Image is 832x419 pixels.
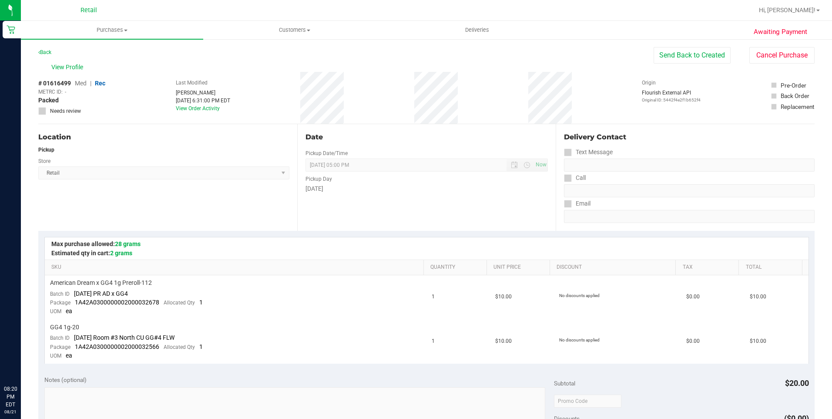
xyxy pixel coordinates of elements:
span: # 01616499 [38,79,71,88]
a: View Order Activity [176,105,220,112]
input: Promo Code [554,395,621,408]
span: Med [75,80,87,87]
input: Format: (999) 999-9999 [564,159,815,172]
span: [DATE] Room #3 North CU GG#4 FLW [74,334,174,341]
p: Original ID: 5442f4e2f1b652f4 [642,97,701,103]
span: 1A42A0300000002000032678 [75,299,159,306]
input: Format: (999) 999-9999 [564,184,815,197]
span: UOM [50,308,61,314]
span: $10.00 [750,337,766,345]
span: Allocated Qty [164,300,195,306]
a: Deliveries [386,21,568,39]
span: Package [50,344,70,350]
a: Quantity [430,264,483,271]
span: $0.00 [686,293,700,301]
span: METRC ID: [38,88,63,96]
span: GG4 1g-20 [50,323,79,331]
a: Back [38,49,51,55]
label: Origin [642,79,656,87]
span: Estimated qty in cart: [51,250,132,257]
span: Subtotal [554,380,575,387]
label: Pickup Date/Time [305,149,348,157]
span: Max purchase allowed: [51,240,141,247]
span: 1 [199,343,203,350]
div: [DATE] [305,184,548,193]
span: 28 grams [115,240,141,247]
span: Hi, [PERSON_NAME]! [759,7,815,14]
span: $20.00 [785,378,809,388]
span: Purchases [21,26,203,34]
a: Customers [203,21,386,39]
span: Package [50,300,70,306]
span: View Profile [51,63,86,72]
span: ea [66,352,72,359]
div: Delivery Contact [564,132,815,142]
span: $0.00 [686,337,700,345]
p: 08/21 [4,409,17,415]
span: No discounts applied [559,293,600,298]
span: Needs review [50,107,81,115]
span: - [65,88,66,96]
label: Text Message [564,146,613,159]
span: 1 [199,299,203,306]
div: Flourish External API [642,89,701,103]
div: Pre-Order [781,81,806,90]
span: Customers [204,26,385,34]
span: 1 [432,337,435,345]
a: Total [746,264,798,271]
span: Packed [38,96,59,105]
button: Cancel Purchase [749,47,815,64]
span: 1A42A0300000002000032566 [75,343,159,350]
span: UOM [50,353,61,359]
span: $10.00 [750,293,766,301]
span: ea [66,307,72,314]
span: Awaiting Payment [754,27,807,37]
span: Deliveries [453,26,501,34]
label: Store [38,157,50,165]
div: [DATE] 6:31:00 PM EDT [176,97,230,105]
label: Last Modified [176,79,208,87]
button: Send Back to Created [654,47,731,64]
span: Notes (optional) [44,376,87,383]
span: Retail [81,7,97,14]
a: Discount [557,264,672,271]
div: [PERSON_NAME] [176,89,230,97]
div: Back Order [781,91,809,100]
p: 08:20 PM EDT [4,385,17,409]
span: $10.00 [495,337,512,345]
span: 1 [432,293,435,301]
span: 2 grams [110,250,132,257]
div: Date [305,132,548,142]
span: $10.00 [495,293,512,301]
label: Email [564,197,590,210]
span: Rec [95,80,105,87]
span: | [90,80,91,87]
div: Location [38,132,289,142]
span: American Dream x GG4 1g Preroll-112 [50,279,152,287]
strong: Pickup [38,147,54,153]
span: Batch ID [50,291,70,297]
a: Tax [683,264,735,271]
iframe: Resource center [9,349,35,375]
label: Pickup Day [305,175,332,183]
span: Batch ID [50,335,70,341]
span: Allocated Qty [164,344,195,350]
span: [DATE] PR AD x GG4 [74,290,128,297]
label: Call [564,172,586,184]
inline-svg: Retail [7,25,15,34]
a: Unit Price [493,264,546,271]
a: Purchases [21,21,203,39]
span: No discounts applied [559,338,600,342]
div: Replacement [781,102,814,111]
a: SKU [51,264,420,271]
